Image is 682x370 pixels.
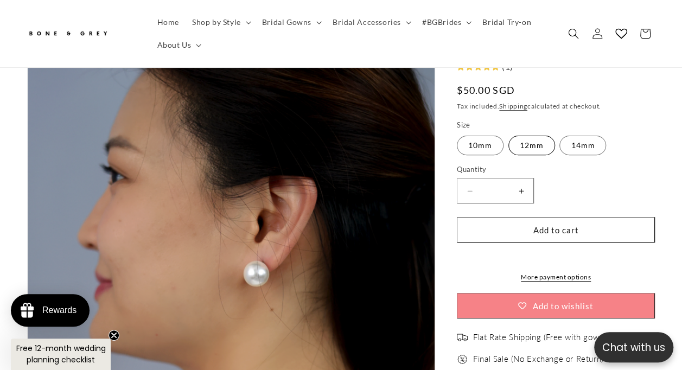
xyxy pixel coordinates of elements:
div: Free 12-month wedding planning checklistClose teaser [11,339,111,370]
button: Add to cart [457,217,655,243]
span: Free 12-month wedding planning checklist [16,343,106,365]
legend: Size [457,120,471,131]
span: Home [157,17,179,27]
span: Bridal Try-on [482,17,531,27]
summary: #BGBrides [416,11,476,34]
div: Super happy with these simple yet gorgeous 10cm pearl studs that elevated the outfit for my intim... [8,291,145,366]
span: #BGBrides [422,17,461,27]
button: Open chatbox [594,332,673,362]
span: About Us [157,40,192,50]
label: 14mm [559,136,606,155]
a: Bridal Try-on [476,11,538,34]
span: Bridal Accessories [333,17,401,27]
label: 12mm [508,136,555,155]
button: Close teaser [109,330,119,341]
label: Quantity [457,164,655,175]
span: Flat Rate Shipping (Free with gown purchase) [473,332,642,343]
summary: Bridal Accessories [326,11,416,34]
summary: Search [562,22,585,46]
span: Final Sale (No Exchange or Return) [473,354,603,365]
div: [PERSON_NAME] [8,261,80,273]
a: More payment options [457,272,655,282]
span: $50.00 SGD [457,83,515,98]
summary: About Us [151,34,206,56]
div: Rewards [42,305,77,315]
a: Bone and Grey Bridal [23,21,140,47]
button: Add to wishlist [457,293,655,318]
summary: Bridal Gowns [256,11,326,34]
span: Shop by Style [192,17,241,27]
p: Chat with us [594,340,673,355]
button: Write a review [556,20,628,38]
img: 866930 [3,59,150,255]
a: Home [151,11,186,34]
summary: Shop by Style [186,11,256,34]
img: offer.png [457,354,468,365]
label: 10mm [457,136,503,155]
div: [DATE] [123,261,145,273]
a: Shipping [499,102,527,110]
span: Bridal Gowns [262,17,311,27]
img: Bone and Grey Bridal [27,25,109,43]
div: Tax included. calculated at checkout. [457,101,655,112]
